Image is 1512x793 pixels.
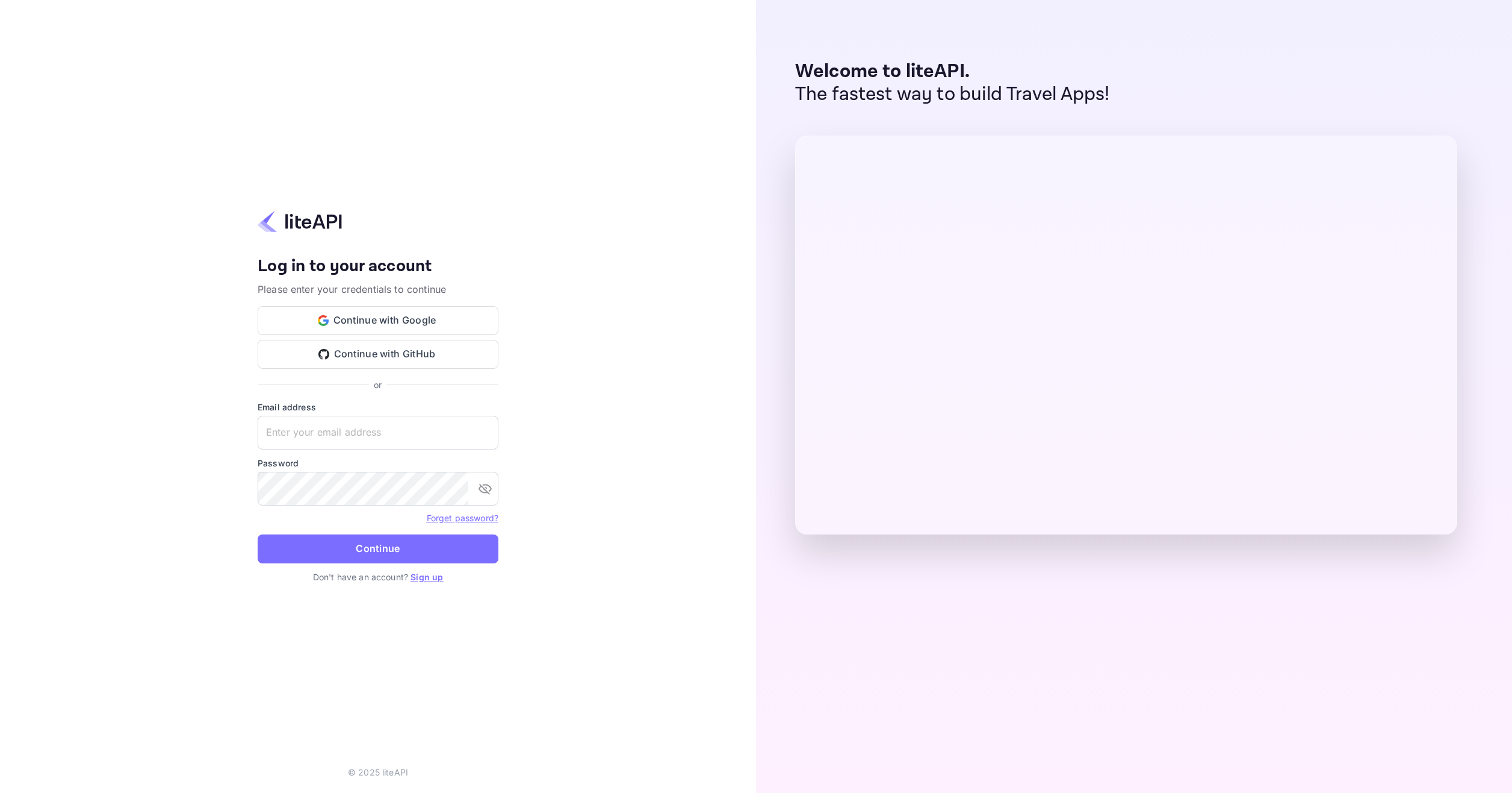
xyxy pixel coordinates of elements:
[258,256,498,277] h4: Log in to your account
[411,572,443,582] a: Sign up
[258,401,498,413] label: Email address
[795,60,1110,83] p: Welcome to liteAPI.
[795,83,1110,106] p: The fastest way to build Travel Apps!
[348,766,408,779] p: © 2025 liteAPI
[258,534,498,563] button: Continue
[374,378,382,391] p: or
[258,457,498,469] label: Password
[258,571,498,583] p: Don't have an account?
[258,416,498,450] input: Enter your email address
[258,282,498,296] p: Please enter your credentials to continue
[427,512,498,524] a: Forget password?
[795,136,1457,534] img: liteAPI Dashboard Preview
[258,210,342,233] img: liteapi
[258,340,498,369] button: Continue with GitHub
[258,306,498,335] button: Continue with Google
[473,477,497,501] button: toggle password visibility
[427,513,498,523] a: Forget password?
